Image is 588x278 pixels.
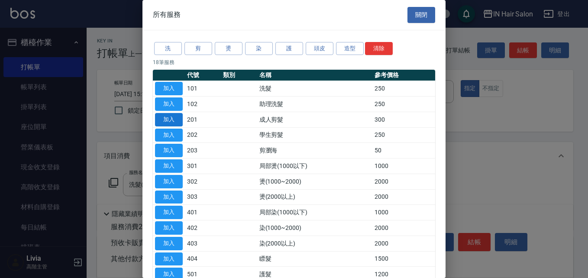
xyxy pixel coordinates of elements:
[257,143,373,158] td: 剪瀏海
[153,10,181,19] span: 所有服務
[185,127,221,143] td: 202
[155,159,183,173] button: 加入
[155,221,183,235] button: 加入
[372,189,435,205] td: 2000
[155,175,183,188] button: 加入
[257,236,373,251] td: 染(2000以上)
[185,251,221,267] td: 404
[372,127,435,143] td: 250
[185,236,221,251] td: 403
[372,251,435,267] td: 1500
[185,81,221,97] td: 101
[306,42,333,55] button: 頭皮
[155,97,183,111] button: 加入
[155,206,183,219] button: 加入
[372,70,435,81] th: 參考價格
[257,97,373,112] td: 助理洗髮
[407,7,435,23] button: 關閉
[257,70,373,81] th: 名稱
[372,81,435,97] td: 250
[372,174,435,189] td: 2000
[365,42,393,55] button: 清除
[257,189,373,205] td: 燙(2000以上)
[155,82,183,95] button: 加入
[257,81,373,97] td: 洗髮
[372,220,435,236] td: 2000
[185,189,221,205] td: 303
[185,158,221,174] td: 301
[245,42,273,55] button: 染
[275,42,303,55] button: 護
[372,112,435,127] td: 300
[155,113,183,126] button: 加入
[153,58,435,66] p: 18 筆服務
[336,42,364,55] button: 造型
[372,236,435,251] td: 2000
[372,143,435,158] td: 50
[372,205,435,220] td: 1000
[257,127,373,143] td: 學生剪髮
[257,112,373,127] td: 成人剪髮
[154,42,182,55] button: 洗
[185,143,221,158] td: 203
[155,252,183,266] button: 加入
[185,70,221,81] th: 代號
[185,174,221,189] td: 302
[372,158,435,174] td: 1000
[185,205,221,220] td: 401
[257,220,373,236] td: 染(1000~2000)
[257,174,373,189] td: 燙(1000~2000)
[155,144,183,157] button: 加入
[185,112,221,127] td: 201
[215,42,242,55] button: 燙
[372,97,435,112] td: 250
[185,220,221,236] td: 402
[257,205,373,220] td: 局部染(1000以下)
[185,97,221,112] td: 102
[221,70,257,81] th: 類別
[155,191,183,204] button: 加入
[257,158,373,174] td: 局部燙(1000以下)
[155,237,183,250] button: 加入
[257,251,373,267] td: 瞟髮
[184,42,212,55] button: 剪
[155,129,183,142] button: 加入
